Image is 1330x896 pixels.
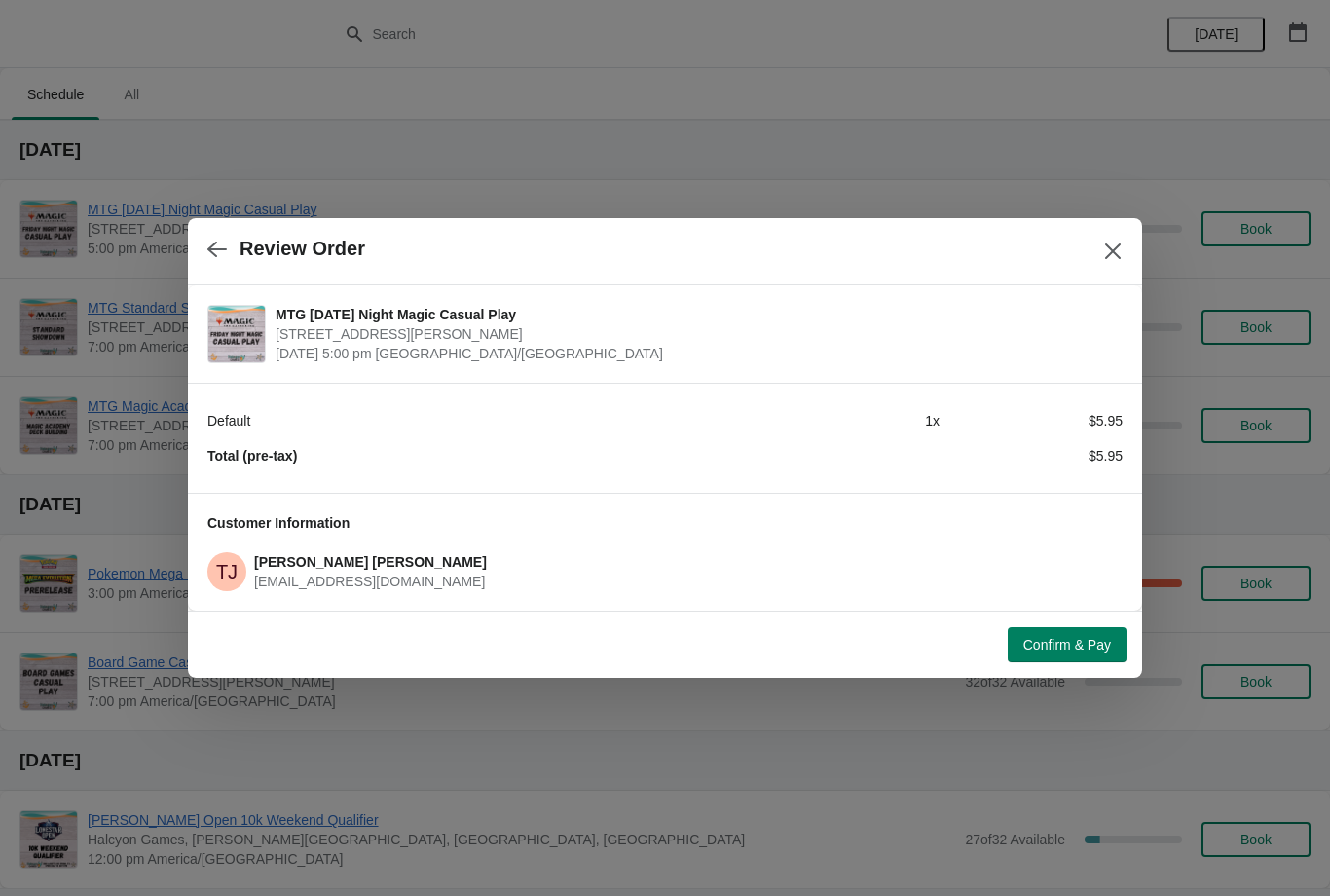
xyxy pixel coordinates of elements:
[207,411,757,430] div: Default
[1095,234,1130,269] button: Close
[208,306,265,362] img: MTG Friday Night Magic Casual Play | 2040 Louetta Rd Ste I Spring, TX 77388 | September 12 | 5:00...
[757,411,940,430] div: 1 x
[940,411,1123,430] div: $5.95
[1008,627,1127,662] button: Confirm & Pay
[940,446,1123,466] div: $5.95
[1023,637,1111,653] span: Confirm & Pay
[254,574,485,589] span: [EMAIL_ADDRESS][DOMAIN_NAME]
[276,305,1113,324] span: MTG [DATE] Night Magic Casual Play
[216,561,238,582] text: TJ
[276,324,1113,344] span: [STREET_ADDRESS][PERSON_NAME]
[254,554,487,570] span: [PERSON_NAME] [PERSON_NAME]
[207,552,246,591] span: Taylor
[276,344,1113,363] span: [DATE] 5:00 pm [GEOGRAPHIC_DATA]/[GEOGRAPHIC_DATA]
[240,238,365,260] h2: Review Order
[207,448,297,464] strong: Total (pre-tax)
[207,515,350,531] span: Customer Information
